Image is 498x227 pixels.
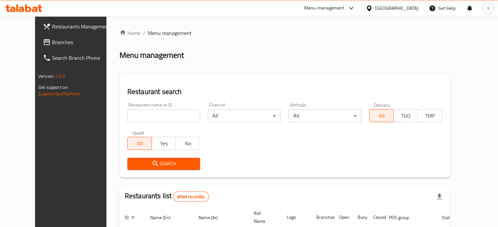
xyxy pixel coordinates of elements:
div: All [288,109,361,122]
label: Delivery [374,103,390,107]
a: Restaurants Management [38,19,118,34]
div: [GEOGRAPHIC_DATA] [375,5,418,12]
a: Search Branch Phone [38,50,118,66]
span: Version: [38,72,54,80]
span: Branches [52,38,113,46]
span: Ref. Name [254,209,274,225]
span: Search [133,160,195,168]
button: All [127,137,152,150]
span: Yes [155,139,174,148]
button: TGO [393,109,418,122]
div: All [208,109,281,122]
button: TMP [417,109,442,122]
span: No [178,139,197,148]
div: Export file [432,189,447,204]
span: All [372,111,391,121]
span: Get support on: [38,83,68,91]
span: z [487,5,489,12]
a: Home [120,29,140,37]
span: 8949 record(s) [174,194,208,200]
span: ID [125,214,137,221]
span: 1.0.0 [55,72,65,80]
span: Name (En) [150,214,179,221]
span: TMP [420,111,439,121]
button: All [369,109,394,122]
span: TGO [396,111,415,121]
input: Search for restaurant name or ID.. [127,109,200,122]
span: POS group [389,214,417,221]
li: / [143,29,145,37]
span: Search Branch Phone [52,54,113,62]
label: Upsell [132,130,144,135]
span: All [130,139,149,148]
button: No [175,137,200,150]
span: Menu management [148,29,192,37]
a: Support.OpsPlatform [38,89,80,98]
nav: breadcrumb [120,29,450,37]
span: Name (Ar) [198,214,226,221]
div: Menu-management [304,4,344,12]
span: Restaurants Management [52,23,113,30]
h2: Restaurant search [127,87,442,97]
button: Yes [152,137,176,150]
h2: Restaurants list [125,191,209,202]
span: Status [442,214,463,221]
button: Search [127,158,200,170]
h2: Menu management [120,50,184,60]
a: Branches [38,34,118,50]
